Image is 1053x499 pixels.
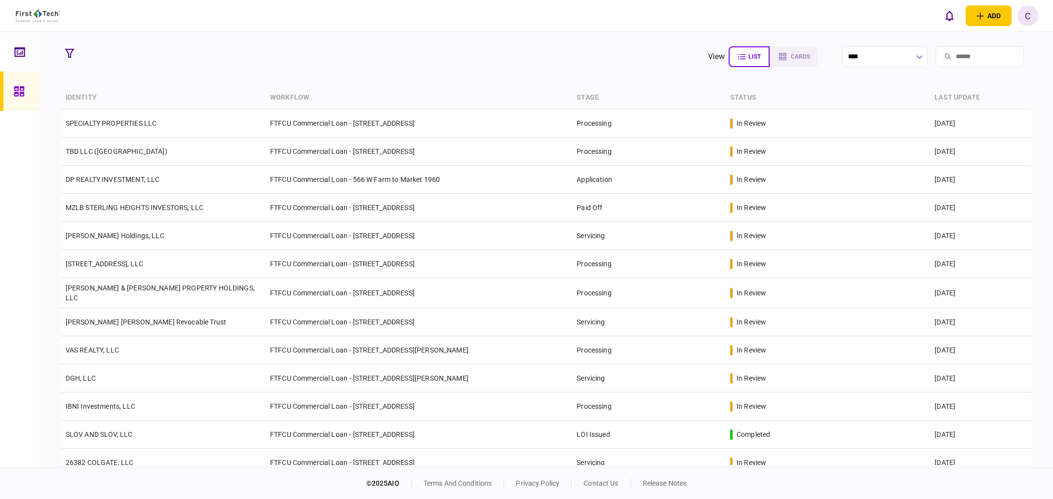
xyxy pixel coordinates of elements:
img: client company logo [16,9,60,22]
td: FTFCU Commercial Loan - [STREET_ADDRESS] [265,250,572,278]
td: Processing [572,250,725,278]
td: Processing [572,138,725,166]
a: terms and conditions [424,479,492,487]
div: in review [737,458,766,467]
div: completed [737,429,770,439]
td: Application [572,166,725,194]
div: in review [737,203,766,213]
td: [DATE] [930,166,1032,194]
div: in review [737,401,766,411]
th: status [725,86,930,109]
div: in review [737,373,766,383]
td: Servicing [572,308,725,336]
div: in review [737,118,766,128]
td: FTFCU Commercial Loan - [STREET_ADDRESS] [265,421,572,449]
td: FTFCU Commercial Loan - [STREET_ADDRESS] [265,194,572,222]
td: FTFCU Commercial Loan - [STREET_ADDRESS] [265,278,572,308]
td: FTFCU Commercial Loan - [STREET_ADDRESS][PERSON_NAME] [265,364,572,392]
a: TBD LLC ([GEOGRAPHIC_DATA]) [66,147,167,155]
td: Servicing [572,449,725,477]
td: Processing [572,109,725,138]
a: [PERSON_NAME] [PERSON_NAME] Revocable Trust [66,318,226,326]
div: in review [737,146,766,156]
td: Servicing [572,364,725,392]
div: in review [737,317,766,327]
td: FTFCU Commercial Loan - [STREET_ADDRESS] [265,109,572,138]
div: in review [737,345,766,355]
td: FTFCU Commercial Loan - [STREET_ADDRESS] [265,308,572,336]
td: Paid Off [572,194,725,222]
a: VAS REALTY, LLC [66,346,119,354]
a: DGH, LLC [66,374,96,382]
span: list [748,53,761,60]
td: FTFCU Commercial Loan - [STREET_ADDRESS] [265,138,572,166]
td: [DATE] [930,250,1032,278]
td: FTFCU Commercial Loan - 566 W Farm to Market 1960 [265,166,572,194]
div: in review [737,175,766,184]
button: open notifications list [939,5,960,26]
td: [DATE] [930,336,1032,364]
td: [DATE] [930,449,1032,477]
span: cards [791,53,810,60]
a: release notes [643,479,687,487]
div: in review [737,259,766,269]
th: workflow [265,86,572,109]
td: FTFCU Commercial Loan - [STREET_ADDRESS][PERSON_NAME] [265,336,572,364]
a: contact us [584,479,618,487]
td: [DATE] [930,222,1032,250]
div: in review [737,288,766,298]
td: [DATE] [930,194,1032,222]
button: C [1017,5,1038,26]
td: Processing [572,278,725,308]
td: [DATE] [930,138,1032,166]
td: FTFCU Commercial Loan - [STREET_ADDRESS] [265,222,572,250]
div: view [708,51,725,63]
td: [DATE] [930,364,1032,392]
td: [DATE] [930,278,1032,308]
th: identity [61,86,265,109]
a: [STREET_ADDRESS], LLC [66,260,143,268]
th: last update [930,86,1032,109]
td: Processing [572,336,725,364]
a: SLOV AND SLOV, LLC [66,430,133,438]
td: [DATE] [930,109,1032,138]
a: privacy policy [516,479,559,487]
button: cards [770,46,818,67]
a: MZLB STERLING HEIGHTS INVESTORS, LLC [66,204,203,212]
td: [DATE] [930,421,1032,449]
a: [PERSON_NAME] & [PERSON_NAME] PROPERTY HOLDINGS, LLC [66,284,255,302]
td: [DATE] [930,308,1032,336]
td: [DATE] [930,392,1032,421]
td: Processing [572,392,725,421]
button: list [729,46,770,67]
td: FTFCU Commercial Loan - [STREET_ADDRESS] [265,449,572,477]
a: IBNI Investments, LLC [66,402,135,410]
a: SPECIALTY PROPERTIES LLC [66,119,157,127]
a: [PERSON_NAME] Holdings, LLC [66,232,164,240]
div: © 2025 AIO [366,478,412,489]
td: FTFCU Commercial Loan - [STREET_ADDRESS] [265,392,572,421]
a: 26382 COLGATE, LLC [66,459,134,466]
td: Servicing [572,222,725,250]
a: DP REALTY INVESTMENT, LLC [66,176,160,183]
button: open adding identity options [966,5,1012,26]
div: in review [737,231,766,241]
td: LOI Issued [572,421,725,449]
th: stage [572,86,725,109]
